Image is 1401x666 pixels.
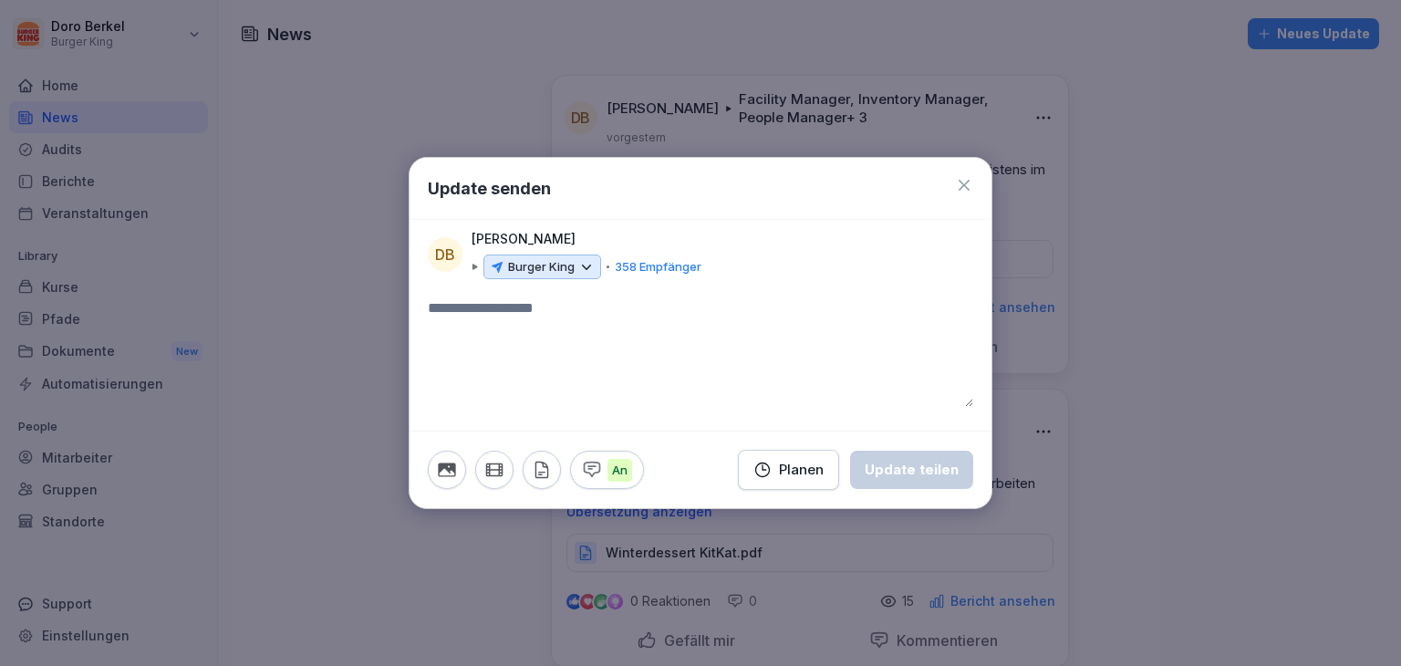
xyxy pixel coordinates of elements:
button: Planen [738,450,839,490]
button: Update teilen [850,451,973,489]
button: An [570,451,644,489]
h1: Update senden [428,176,551,201]
div: Planen [753,460,824,480]
p: 358 Empfänger [615,258,701,276]
p: An [607,459,632,483]
p: Burger King [508,258,575,276]
div: Update teilen [865,460,959,480]
div: DB [428,237,462,272]
p: [PERSON_NAME] [472,229,576,249]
